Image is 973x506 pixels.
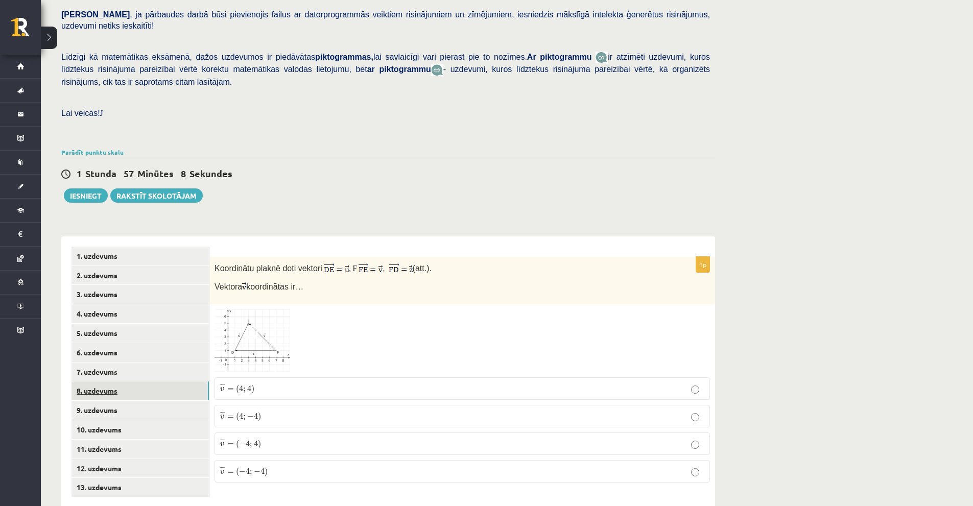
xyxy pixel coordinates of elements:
[696,256,710,273] p: 1p
[72,478,209,497] a: 13. uzdevums
[72,440,209,459] a: 11. uzdevums
[61,65,710,86] span: - uzdevumi, kuros līdztekus risinājuma pareizībai vērtē, kā organizēts risinājums, cik tas ir sap...
[72,381,209,400] a: 8. uzdevums
[72,285,209,304] a: 3. uzdevums
[72,420,209,439] a: 10. uzdevums
[250,443,252,448] span: ;
[247,385,251,392] span: 4
[254,413,258,419] span: 4
[239,469,246,475] span: −
[227,416,234,419] span: =
[315,53,373,61] b: piktogrammas,
[11,18,41,43] a: Rīgas 1. Tālmācības vidusskola
[236,467,239,476] span: (
[247,414,254,420] span: −
[431,64,443,76] img: wKvN42sLe3LLwAAAABJRU5ErkJggg==
[242,282,246,293] img: 2wECAwECAwECAwECAwECAwECAwECAwECAwECAwECAwUyICCK0jKeD4MEbEucYgqXcF03LFPhwl6IlAQEEBEMIwcggkFRDEUOA...
[596,52,608,63] img: JfuEzvunn4EvwAAAAASUVORK5CYII=
[72,304,209,323] a: 4. uzdevums
[227,443,234,446] span: =
[220,415,224,419] span: v
[250,470,252,476] span: ;
[110,188,203,203] a: Rakstīt skolotājam
[349,264,351,273] span: ,
[72,459,209,478] a: 12. uzdevums
[324,263,349,275] img: FS17Liy4sYSksJ6NionljsJEwAgFgEHQ4CCgxF8fUWJQxoBfJCOTZUAbocAkB0LXUQgEVpWXEWSXKKTnIFDopsdCFugcRSmbl...
[239,413,243,419] span: 4
[260,468,265,474] span: 4
[254,469,260,475] span: −
[236,440,239,449] span: (
[243,415,246,421] span: ;
[352,264,357,273] : F
[220,442,224,447] span: v
[124,167,134,179] span: 57
[527,53,592,61] b: Ar piktogrammu
[61,109,100,117] span: Lai veicās!
[265,467,268,476] span: )
[227,388,234,391] span: =
[215,282,242,291] span: Vektora
[85,167,116,179] span: Stunda
[72,363,209,381] a: 7. uzdevums
[61,53,596,61] span: Līdzīgi kā matemātikas eksāmenā, dažos uzdevumos ir piedāvātas lai savlaicīgi vari pierast pie to...
[72,247,209,266] a: 1. uzdevums
[251,384,254,394] span: )
[72,343,209,362] a: 6. uzdevums
[181,167,186,179] span: 8
[258,440,261,449] span: )
[383,264,385,273] span: ,
[61,10,710,30] span: , ja pārbaudes darbā būsi pievienojis failus ar datorprogrammās veiktiem risinājumiem un zīmējumi...
[220,387,224,392] span: v
[389,263,413,275] img: ShtRGAMXABwHOFGXemgPkFIbWGRzi42dNQolgYMBmzQLd3x5YyIYo1KBqrQmZx8WB7tSE38ZBlZ3fTY4CRFehzkGIQA7
[367,65,431,74] b: ar piktogrammu
[189,167,232,179] span: Sekundes
[72,266,209,285] a: 2. uzdevums
[64,188,108,203] button: Iesniegt
[254,441,258,447] span: 4
[215,309,291,372] img: 1.png
[61,148,124,156] a: Parādīt punktu skalu
[72,324,209,343] a: 5. uzdevums
[246,441,250,447] span: 4
[243,388,246,393] span: ;
[227,471,234,474] span: =
[359,263,383,275] img: IhiwdQIWhy0hcsmp5QrLaArWzAkm1VxMSjpqEBPRNzwWdSJbbqoM6EjIYLWMTSprEj3SWWfj6SM2EHsDAGUbDnkaBzd+UmcGI...
[246,468,250,474] span: 4
[246,282,303,291] span: koordinātas ir…
[239,385,243,392] span: 4
[215,264,322,273] span: Koordinātu plaknē doti vektori
[100,109,103,117] span: J
[239,441,246,447] span: −
[220,470,224,474] span: v
[236,412,239,421] span: (
[137,167,174,179] span: Minūtes
[61,10,130,19] span: [PERSON_NAME]
[413,264,432,273] span: (att.).
[72,401,209,420] a: 9. uzdevums
[77,167,82,179] span: 1
[258,412,261,421] span: )
[236,384,239,394] span: (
